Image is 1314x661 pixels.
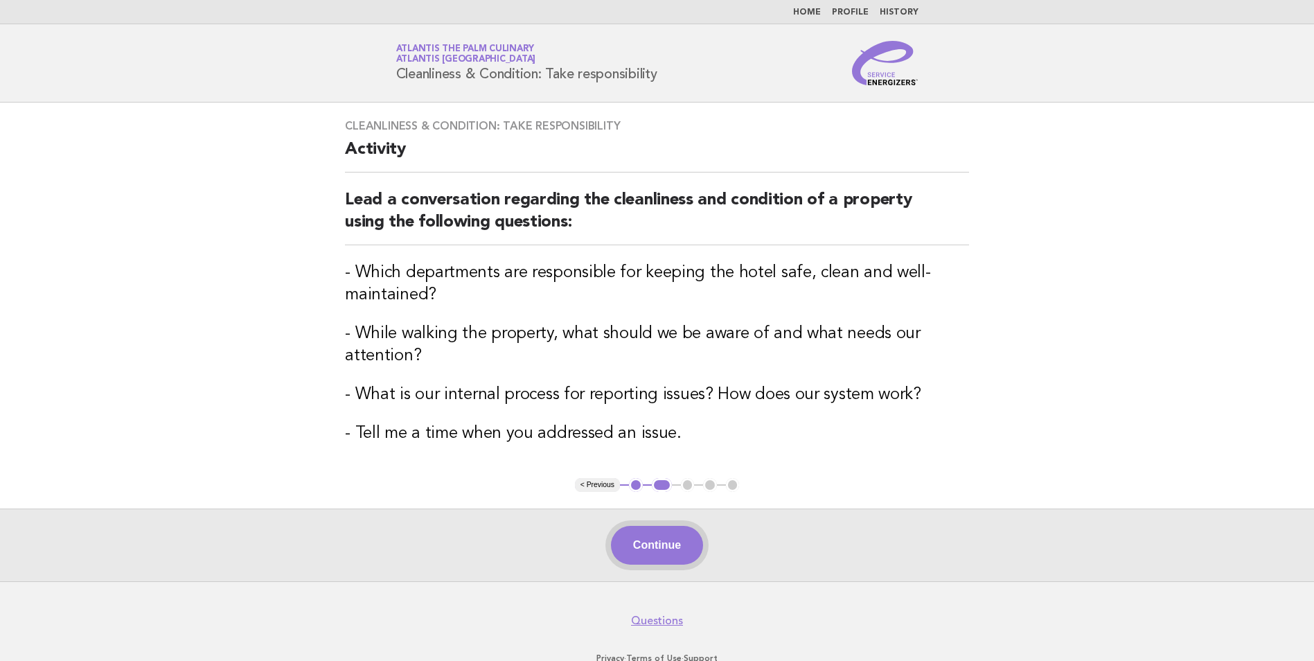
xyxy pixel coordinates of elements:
[396,44,536,64] a: Atlantis The Palm CulinaryAtlantis [GEOGRAPHIC_DATA]
[345,384,969,406] h3: - What is our internal process for reporting issues? How does our system work?
[345,423,969,445] h3: - Tell me a time when you addressed an issue.
[345,262,969,306] h3: - Which departments are responsible for keeping the hotel safe, clean and well-maintained?
[611,526,703,565] button: Continue
[652,478,672,492] button: 2
[880,8,918,17] a: History
[832,8,869,17] a: Profile
[852,41,918,85] img: Service Energizers
[345,119,969,133] h3: Cleanliness & Condition: Take responsibility
[793,8,821,17] a: Home
[396,45,657,81] h1: Cleanliness & Condition: Take responsibility
[629,478,643,492] button: 1
[345,323,969,367] h3: - While walking the property, what should we be aware of and what needs our attention?
[575,478,620,492] button: < Previous
[631,614,683,628] a: Questions
[396,55,536,64] span: Atlantis [GEOGRAPHIC_DATA]
[345,139,969,173] h2: Activity
[345,189,969,245] h2: Lead a conversation regarding the cleanliness and condition of a property using the following que...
